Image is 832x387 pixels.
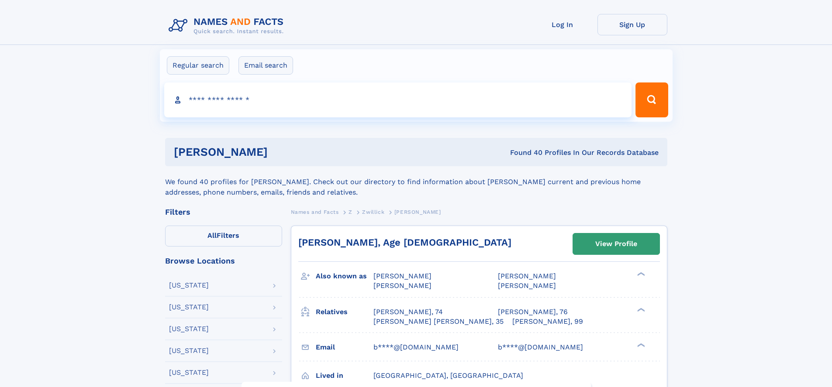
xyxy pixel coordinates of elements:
[316,368,373,383] h3: Lived in
[373,371,523,380] span: [GEOGRAPHIC_DATA], [GEOGRAPHIC_DATA]
[362,209,384,215] span: Zwillick
[165,226,282,247] label: Filters
[373,317,504,326] a: [PERSON_NAME] [PERSON_NAME], 35
[165,166,667,198] div: We found 40 profiles for [PERSON_NAME]. Check out our directory to find information about [PERSON...
[635,82,668,117] button: Search Button
[528,14,597,35] a: Log In
[389,148,659,158] div: Found 40 Profiles In Our Records Database
[349,209,352,215] span: Z
[174,147,389,158] h1: [PERSON_NAME]
[573,233,659,254] a: View Profile
[316,305,373,319] h3: Relatives
[349,206,352,217] a: Z
[169,304,209,311] div: [US_STATE]
[164,82,632,117] input: search input
[512,317,583,326] a: [PERSON_NAME], 99
[316,269,373,284] h3: Also known as
[498,272,556,280] span: [PERSON_NAME]
[207,231,217,240] span: All
[373,307,443,317] a: [PERSON_NAME], 74
[597,14,667,35] a: Sign Up
[169,347,209,354] div: [US_STATE]
[169,282,209,289] div: [US_STATE]
[169,325,209,332] div: [US_STATE]
[165,14,291,38] img: Logo Names and Facts
[498,281,556,290] span: [PERSON_NAME]
[238,56,293,75] label: Email search
[169,369,209,376] div: [US_STATE]
[394,209,441,215] span: [PERSON_NAME]
[373,281,432,290] span: [PERSON_NAME]
[635,342,646,348] div: ❯
[316,340,373,355] h3: Email
[165,208,282,216] div: Filters
[498,307,568,317] a: [PERSON_NAME], 76
[291,206,339,217] a: Names and Facts
[167,56,229,75] label: Regular search
[165,257,282,265] div: Browse Locations
[298,237,511,248] a: [PERSON_NAME], Age [DEMOGRAPHIC_DATA]
[362,206,384,217] a: Zwillick
[373,272,432,280] span: [PERSON_NAME]
[635,271,646,277] div: ❯
[595,234,637,254] div: View Profile
[635,307,646,312] div: ❯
